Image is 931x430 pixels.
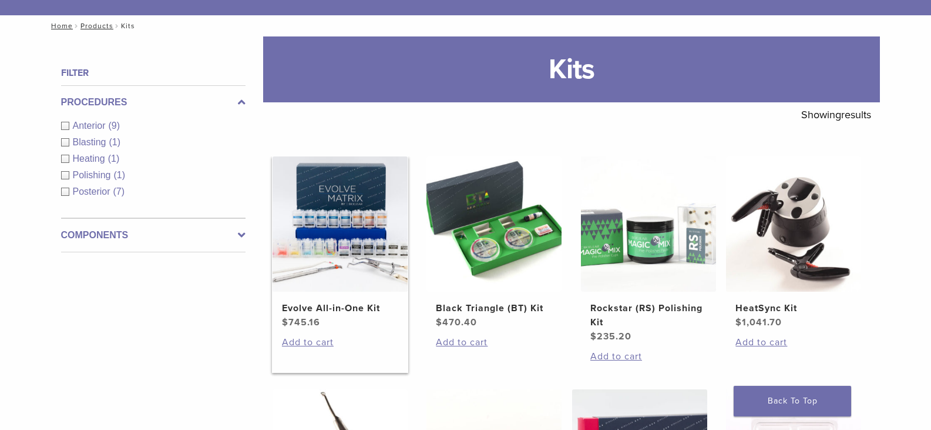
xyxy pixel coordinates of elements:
bdi: 470.40 [436,316,477,328]
bdi: 745.16 [282,316,320,328]
h2: Evolve All-in-One Kit [282,301,398,315]
bdi: 235.20 [590,331,631,342]
span: / [113,23,121,29]
a: Add to cart: “HeatSync Kit” [735,335,852,349]
a: Add to cart: “Evolve All-in-One Kit” [282,335,398,349]
a: Add to cart: “Rockstar (RS) Polishing Kit” [590,349,707,364]
a: Evolve All-in-One KitEvolve All-in-One Kit $745.16 [272,156,409,329]
a: Rockstar (RS) Polishing KitRockstar (RS) Polishing Kit $235.20 [580,156,717,344]
img: Rockstar (RS) Polishing Kit [581,156,716,292]
h2: Rockstar (RS) Polishing Kit [590,301,707,329]
span: (1) [113,170,125,180]
a: Add to cart: “Black Triangle (BT) Kit” [436,335,552,349]
span: (1) [108,154,120,164]
a: Home [48,22,73,30]
span: $ [436,316,442,328]
span: Blasting [73,137,109,147]
img: Evolve All-in-One Kit [273,156,408,292]
h4: Filter [61,66,246,80]
h2: Black Triangle (BT) Kit [436,301,552,315]
span: Anterior [73,121,109,131]
a: Products [80,22,113,30]
span: Polishing [73,170,114,180]
span: (7) [113,186,125,196]
span: $ [590,331,597,342]
a: HeatSync KitHeatSync Kit $1,041.70 [725,156,862,329]
h2: HeatSync Kit [735,301,852,315]
span: Heating [73,154,108,164]
span: $ [735,316,742,328]
a: Black Triangle (BT) KitBlack Triangle (BT) Kit $470.40 [426,156,563,329]
span: $ [282,316,288,328]
bdi: 1,041.70 [735,316,782,328]
label: Components [61,228,246,242]
nav: Kits [43,15,889,36]
p: Showing results [801,102,871,127]
span: (9) [109,121,120,131]
img: Black Triangle (BT) Kit [426,156,562,292]
span: Posterior [73,186,113,196]
span: (1) [109,137,120,147]
img: HeatSync Kit [726,156,861,292]
h1: Kits [263,36,880,102]
a: Back To Top [734,386,851,416]
label: Procedures [61,95,246,109]
span: / [73,23,80,29]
